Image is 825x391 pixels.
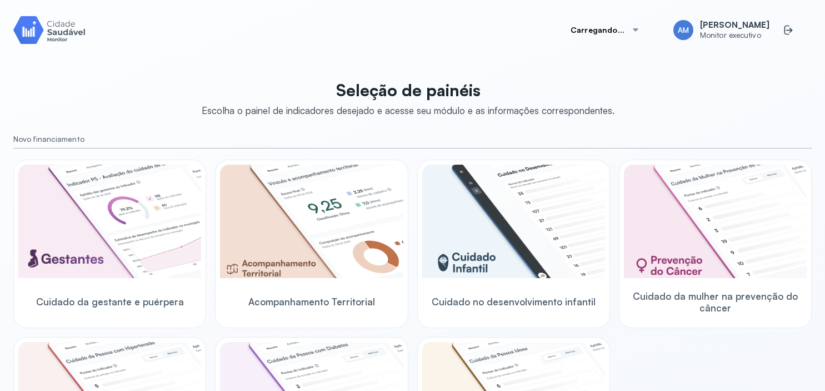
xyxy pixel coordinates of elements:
span: Cuidado da gestante e puérpera [36,296,184,308]
img: woman-cancer-prevention-care.png [624,165,807,278]
small: Novo financiamento [13,135,812,144]
div: Escolha o painel de indicadores desejado e acesse seu módulo e as informações correspondentes. [202,105,614,116]
span: Monitor executivo [700,31,769,40]
img: child-development.png [422,165,605,278]
span: AM [678,26,689,35]
button: Carregando... [557,19,653,41]
img: Logotipo do produto Monitor [13,14,86,46]
span: Cuidado no desenvolvimento infantil [432,296,596,308]
span: Acompanhamento Territorial [248,296,375,308]
img: pregnants.png [18,165,201,278]
img: territorial-monitoring.png [220,165,403,278]
span: [PERSON_NAME] [700,20,769,31]
span: Cuidado da mulher na prevenção do câncer [624,290,807,314]
p: Seleção de painéis [202,80,614,100]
